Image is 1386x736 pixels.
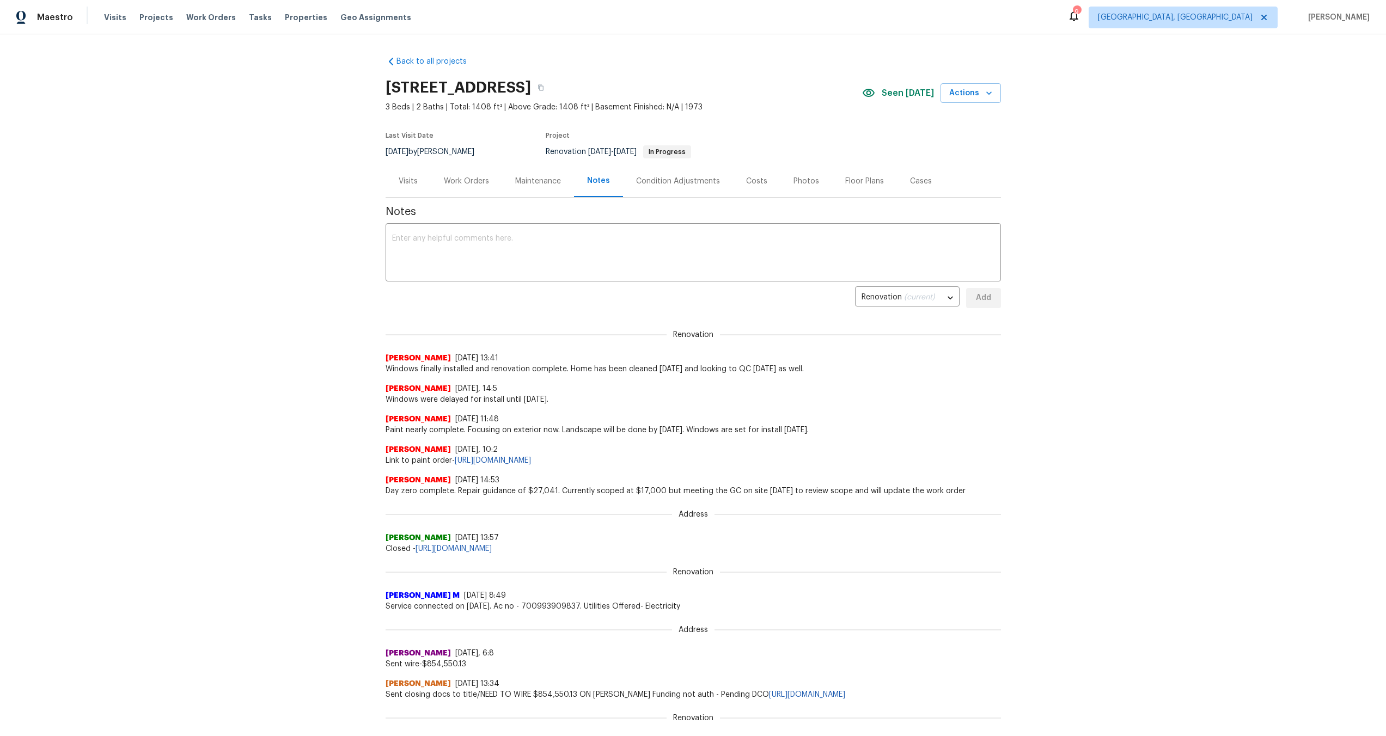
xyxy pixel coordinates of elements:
span: Work Orders [186,12,236,23]
span: [DATE] [588,148,611,156]
div: Photos [793,176,819,187]
span: Link to paint order- [386,455,1001,466]
span: [DATE] 13:57 [455,534,499,542]
a: [URL][DOMAIN_NAME] [416,545,492,553]
span: Windows finally installed and renovation complete. Home has been cleaned [DATE] and looking to QC... [386,364,1001,375]
div: Condition Adjustments [636,176,720,187]
span: [PERSON_NAME] [386,648,451,659]
span: (current) [904,293,935,301]
span: [DATE] 13:41 [455,354,498,362]
div: 9 [1073,7,1080,17]
span: [PERSON_NAME] [386,678,451,689]
a: [URL][DOMAIN_NAME] [455,457,531,464]
span: Actions [949,87,992,100]
div: Visits [399,176,418,187]
span: - [588,148,637,156]
span: Projects [139,12,173,23]
span: [DATE], 10:2 [455,446,498,453]
h2: [STREET_ADDRESS] [386,82,531,93]
span: In Progress [644,149,690,155]
div: Work Orders [444,176,489,187]
span: Closed - [386,543,1001,554]
button: Copy Address [531,78,551,97]
a: Back to all projects [386,56,490,67]
div: Notes [587,175,610,186]
span: Tasks [249,14,272,21]
div: Costs [746,176,767,187]
span: Paint nearly complete. Focusing on exterior now. Landscape will be done by [DATE]. Windows are se... [386,425,1001,436]
span: [DATE] 11:48 [455,415,499,423]
span: Renovation [546,148,691,156]
span: [PERSON_NAME] [1304,12,1370,23]
div: Cases [910,176,932,187]
span: Renovation [667,567,720,578]
span: Sent wire-$854,550.13 [386,659,1001,670]
span: [PERSON_NAME] [386,414,451,425]
span: [DATE], 6:8 [455,649,494,657]
span: Seen [DATE] [882,88,934,99]
div: Renovation (current) [855,285,960,311]
span: Address [672,509,715,520]
span: [PERSON_NAME] [386,383,451,394]
span: Renovation [667,329,720,340]
span: [PERSON_NAME] [386,444,451,455]
span: [PERSON_NAME] M [386,590,460,601]
button: Actions [941,83,1001,103]
span: Project [546,132,570,139]
span: [DATE], 14:5 [455,385,497,392]
span: Notes [386,206,1001,217]
span: [DATE] 13:34 [455,680,499,688]
span: Windows were delayed for install until [DATE]. [386,394,1001,405]
div: Floor Plans [845,176,884,187]
div: by [PERSON_NAME] [386,145,487,158]
span: Service connected on [DATE]. Ac no - 700993909837. Utilities Offered- Electricity [386,601,1001,612]
span: [DATE] [386,148,408,156]
span: [GEOGRAPHIC_DATA], [GEOGRAPHIC_DATA] [1098,12,1253,23]
a: [URL][DOMAIN_NAME] [769,691,845,698]
span: [DATE] [614,148,637,156]
span: Address [672,624,715,635]
span: [PERSON_NAME] [386,475,451,486]
span: [PERSON_NAME] [386,532,451,543]
span: Sent closing docs to title/NEED TO WIRE $854,550.13 ON [PERSON_NAME] Funding not auth - Pending DCO [386,689,1001,700]
span: Renovation [667,713,720,723]
span: Visits [104,12,126,23]
span: Properties [285,12,327,23]
span: [DATE] 8:49 [464,592,506,599]
span: [DATE] 14:53 [455,476,499,484]
span: Maestro [37,12,73,23]
div: Maintenance [515,176,561,187]
span: Geo Assignments [340,12,411,23]
span: Day zero complete. Repair guidance of $27,041. Currently scoped at $17,000 but meeting the GC on ... [386,486,1001,496]
span: [PERSON_NAME] [386,353,451,364]
span: 3 Beds | 2 Baths | Total: 1408 ft² | Above Grade: 1408 ft² | Basement Finished: N/A | 1973 [386,102,862,113]
span: Last Visit Date [386,132,433,139]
